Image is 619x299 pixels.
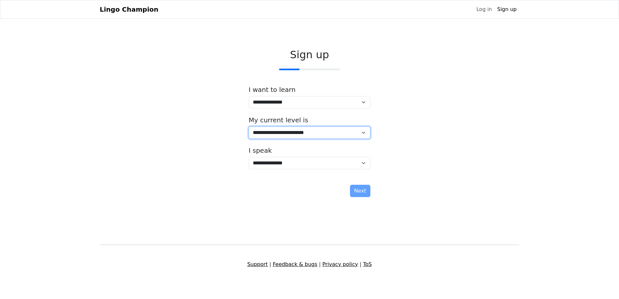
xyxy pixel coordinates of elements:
[322,261,358,267] a: Privacy policy
[273,261,317,267] a: Feedback & bugs
[249,86,296,94] label: I want to learn
[249,116,308,124] label: My current level is
[474,3,494,16] a: Log in
[247,261,268,267] a: Support
[249,49,370,61] h2: Sign up
[96,260,523,268] div: | | |
[100,3,158,16] a: Lingo Champion
[249,147,272,154] label: I speak
[495,3,519,16] a: Sign up
[363,261,372,267] a: ToS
